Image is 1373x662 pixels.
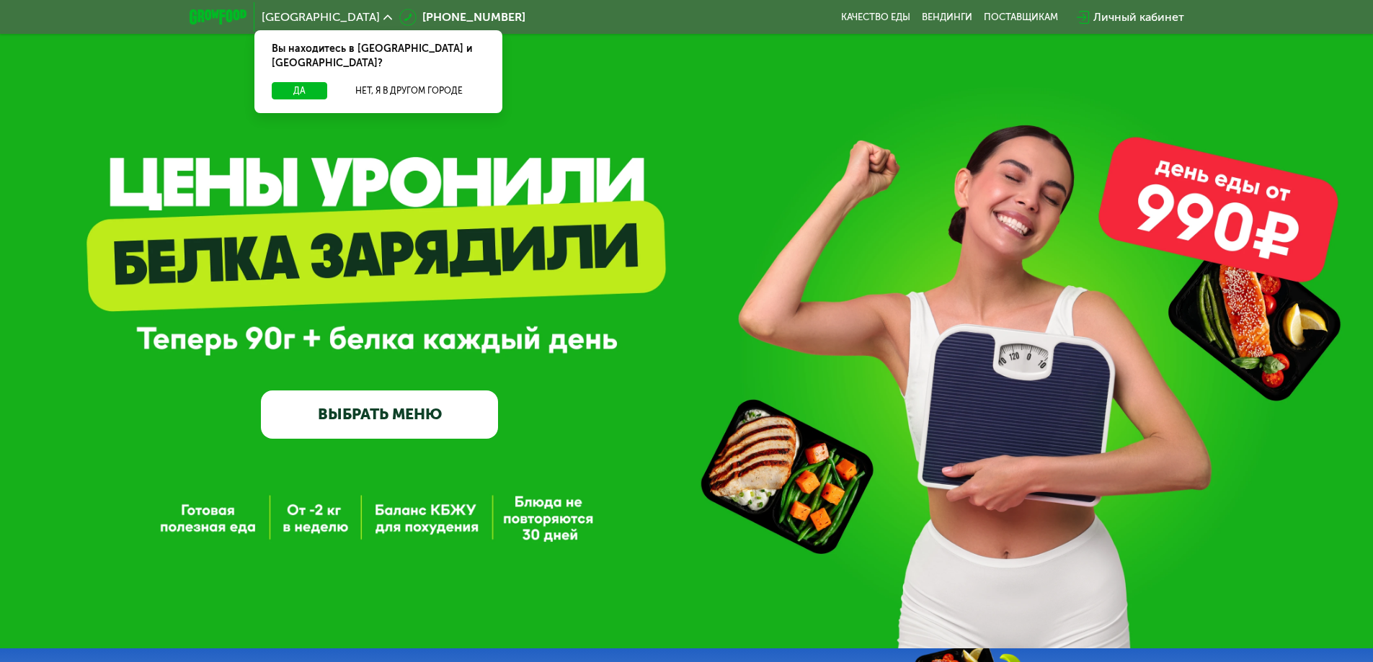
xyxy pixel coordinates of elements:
a: Качество еды [841,12,910,23]
div: поставщикам [984,12,1058,23]
a: Вендинги [922,12,972,23]
button: Нет, я в другом городе [333,82,485,99]
a: [PHONE_NUMBER] [399,9,525,26]
a: ВЫБРАТЬ МЕНЮ [261,390,498,438]
div: Личный кабинет [1093,9,1184,26]
button: Да [272,82,327,99]
span: [GEOGRAPHIC_DATA] [262,12,380,23]
div: Вы находитесь в [GEOGRAPHIC_DATA] и [GEOGRAPHIC_DATA]? [254,30,502,82]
